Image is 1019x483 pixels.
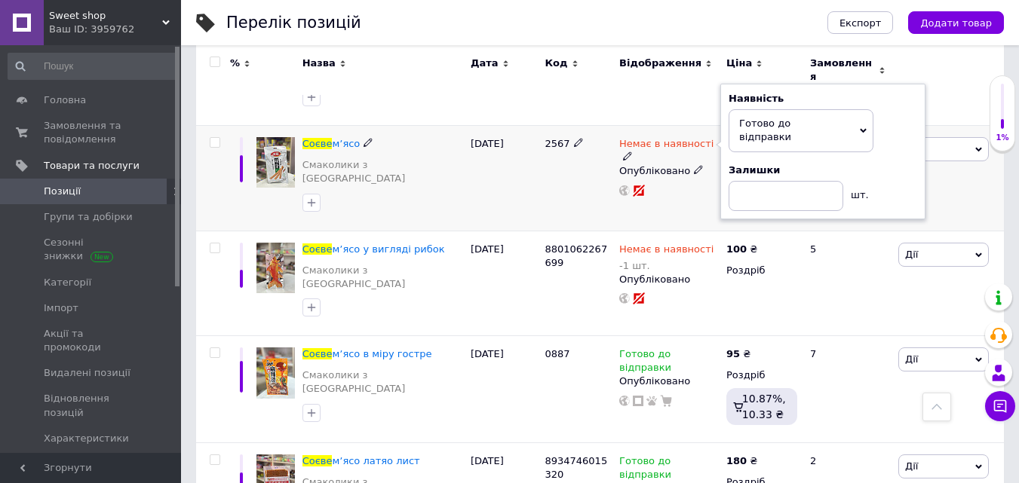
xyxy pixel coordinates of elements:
[985,391,1015,421] button: Чат з покупцем
[302,455,333,466] span: Соєве
[619,348,671,378] span: Готово до відправки
[44,366,130,380] span: Видалені позиції
[44,210,133,224] span: Групи та добірки
[619,273,719,286] div: Опубліковано
[726,454,757,468] div: ₴
[302,138,361,149] a: Соєвемʼясо
[256,243,295,294] img: Соєве мʼясо у вигляді рибок
[44,119,140,146] span: Замовлення та повідомлення
[839,17,882,29] span: Експорт
[801,231,895,336] div: 5
[742,393,786,420] span: 10.87%, 10.33 ₴
[545,348,569,359] span: 0887
[302,455,420,466] a: Соєвемʼясо латяо лист
[44,159,140,173] span: Товари та послуги
[44,93,86,107] span: Головна
[726,57,752,70] span: Ціна
[726,455,747,466] b: 180
[905,353,918,365] span: Дії
[471,57,499,70] span: Дата
[545,57,567,70] span: Код
[44,185,81,198] span: Позиції
[827,11,894,34] button: Експорт
[990,133,1014,143] div: 1%
[44,301,78,315] span: Імпорт
[619,164,719,178] div: Опубліковано
[302,158,463,185] a: Смаколики з [GEOGRAPHIC_DATA]
[810,57,875,84] span: Замовлення
[44,276,91,289] span: Категорії
[801,336,895,443] div: 7
[920,17,992,29] span: Додати товар
[302,243,333,255] span: Соєве
[726,243,757,256] div: ₴
[230,57,240,70] span: %
[729,164,917,177] div: Залишки
[467,231,542,336] div: [DATE]
[619,243,714,259] span: Немає в наявності
[619,374,719,388] div: Опубліковано
[332,348,431,359] span: мʼясо в міру гостре
[44,392,140,419] span: Відновлення позицій
[332,138,360,149] span: мʼясо
[44,432,129,445] span: Характеристики
[256,347,295,399] img: Соєве мʼясо в міру гостре
[729,92,917,105] div: Наявність
[726,264,797,277] div: Роздріб
[302,368,463,396] a: Смаколики з [GEOGRAPHIC_DATA]
[619,57,701,70] span: Відображення
[726,368,797,382] div: Роздріб
[302,348,432,359] a: Соєвемʼясо в міру гостре
[49,9,162,23] span: Sweet shop
[545,243,607,268] span: 8801062267699
[843,181,873,202] div: шт.
[905,460,918,472] span: Дії
[302,138,333,149] span: Соєве
[49,23,181,36] div: Ваш ID: 3959762
[226,15,361,31] div: Перелік позицій
[726,348,740,359] b: 95
[545,138,569,149] span: 2567
[332,243,444,255] span: мʼясо у вигляді рибок
[8,53,178,80] input: Пошук
[739,118,791,142] span: Готово до відправки
[44,236,140,263] span: Сезонні знижки
[726,347,750,361] div: ₴
[726,243,747,255] b: 100
[905,249,918,260] span: Дії
[302,243,445,255] a: Соєвемʼясо у вигляді рибок
[619,260,714,271] div: -1 шт.
[545,455,607,480] span: 8934746015320
[302,57,336,70] span: Назва
[467,336,542,443] div: [DATE]
[332,455,419,466] span: мʼясо латяо лист
[302,348,333,359] span: Соєве
[256,137,295,188] img: Соєве мʼясо
[302,264,463,291] a: Смаколики з [GEOGRAPHIC_DATA]
[44,327,140,354] span: Акції та промокоди
[619,138,714,154] span: Немає в наявності
[908,11,1004,34] button: Додати товар
[467,125,542,231] div: [DATE]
